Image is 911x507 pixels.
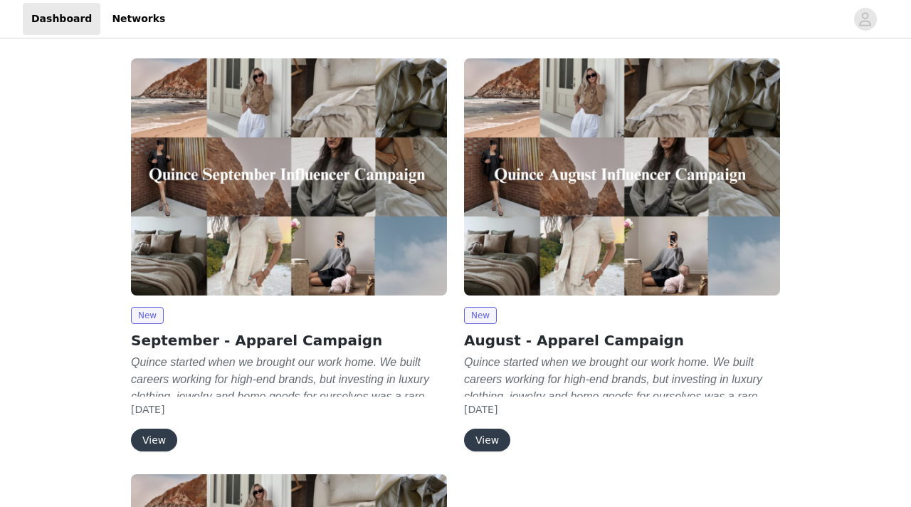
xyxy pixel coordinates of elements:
[131,356,434,454] em: Quince started when we brought our work home. We built careers working for high-end brands, but i...
[464,307,497,324] span: New
[131,330,447,351] h2: September - Apparel Campaign
[464,404,497,415] span: [DATE]
[464,429,510,451] button: View
[103,3,174,35] a: Networks
[131,58,447,296] img: Quince
[464,330,780,351] h2: August - Apparel Campaign
[464,435,510,446] a: View
[131,435,177,446] a: View
[858,8,872,31] div: avatar
[464,356,767,454] em: Quince started when we brought our work home. We built careers working for high-end brands, but i...
[464,58,780,296] img: Quince
[131,429,177,451] button: View
[131,404,164,415] span: [DATE]
[131,307,164,324] span: New
[23,3,100,35] a: Dashboard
